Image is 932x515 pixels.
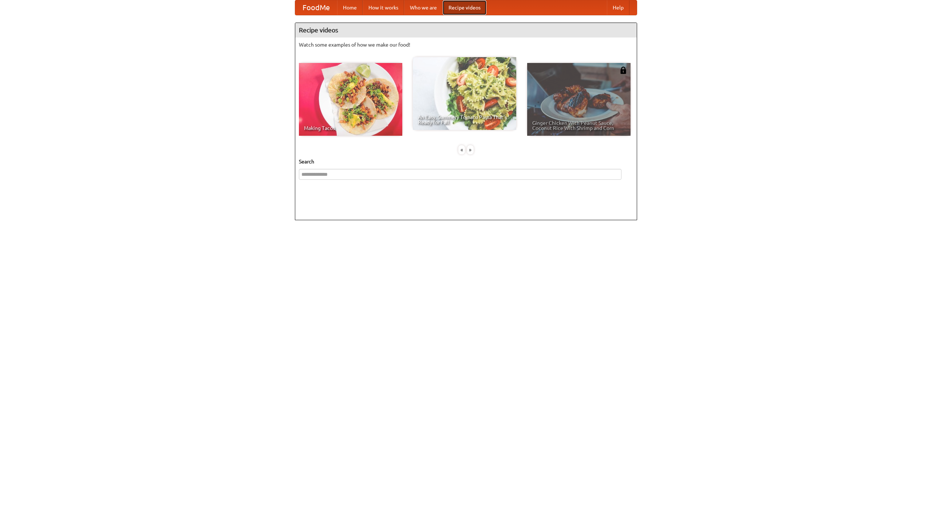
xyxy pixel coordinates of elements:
a: Help [607,0,629,15]
span: Making Tacos [304,126,397,131]
div: « [458,145,465,154]
a: Making Tacos [299,63,402,136]
a: An Easy, Summery Tomato Pasta That's Ready for Fall [413,57,516,130]
img: 483408.png [620,67,627,74]
a: How it works [363,0,404,15]
a: Who we are [404,0,443,15]
a: FoodMe [295,0,337,15]
h4: Recipe videos [295,23,637,37]
h5: Search [299,158,633,165]
div: » [467,145,474,154]
a: Recipe videos [443,0,486,15]
p: Watch some examples of how we make our food! [299,41,633,48]
span: An Easy, Summery Tomato Pasta That's Ready for Fall [418,115,511,125]
a: Home [337,0,363,15]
